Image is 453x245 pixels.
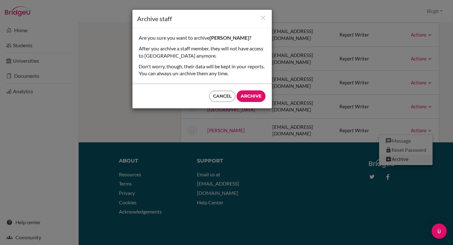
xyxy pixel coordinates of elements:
[137,14,267,23] h1: Archive staff
[432,224,447,239] div: Open Intercom Messenger
[209,90,236,102] button: Cancel
[132,28,272,83] div: Are you sure you want to archive After you archive a staff member, they will not have access to [...
[259,14,267,22] button: Close
[237,90,266,102] input: Archive
[210,35,251,41] strong: [PERSON_NAME]?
